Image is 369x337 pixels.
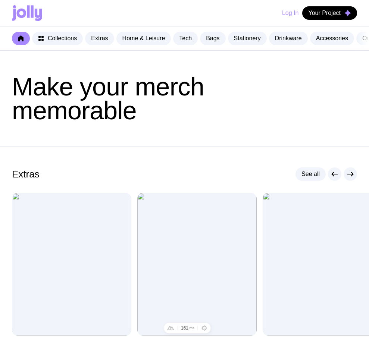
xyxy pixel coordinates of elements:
a: Bags [200,32,225,45]
a: See all [295,167,326,181]
a: Accessories [310,32,354,45]
a: Drinkware [269,32,308,45]
button: Log In [282,6,298,20]
a: Collections [32,32,83,45]
h2: Extras [12,168,40,180]
span: Make your merch memorable [12,72,204,125]
span: Collections [48,35,77,42]
a: Tech [173,32,198,45]
a: Home & Leisure [116,32,171,45]
span: Your Project [308,9,341,17]
button: Your Project [302,6,357,20]
a: Stationery [228,32,267,45]
a: Extras [85,32,114,45]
